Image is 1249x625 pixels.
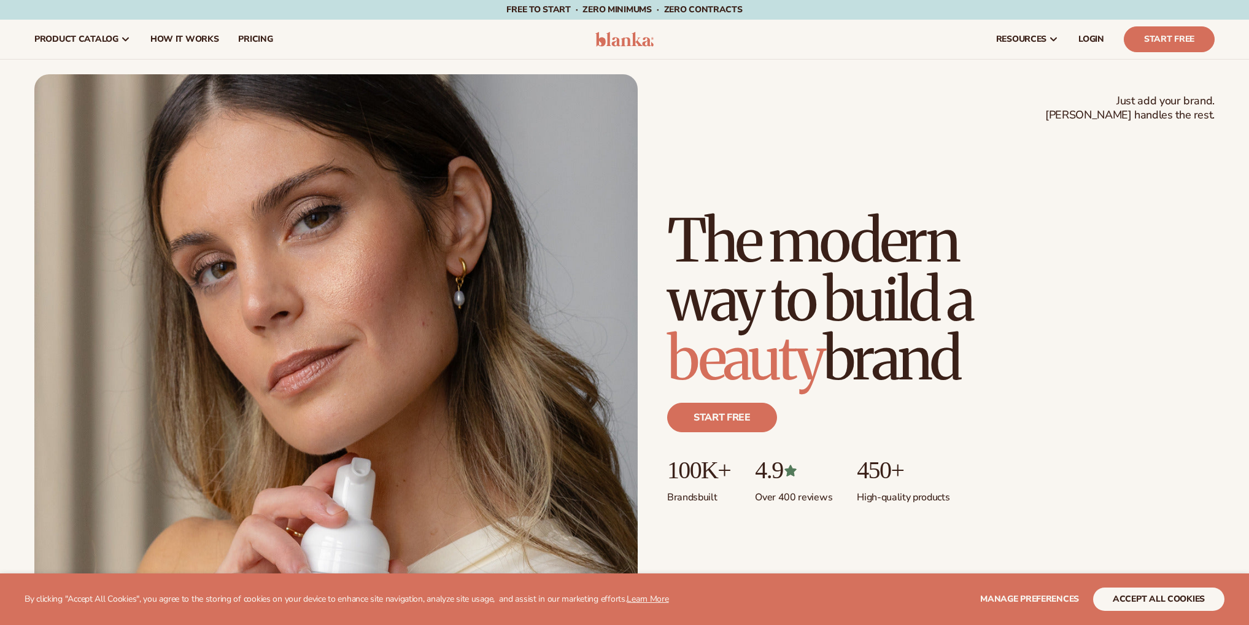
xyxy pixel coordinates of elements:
span: resources [996,34,1046,44]
span: How It Works [150,34,219,44]
p: 100K+ [667,457,730,484]
span: product catalog [34,34,118,44]
a: LOGIN [1069,20,1114,59]
button: Manage preferences [980,588,1079,611]
p: By clicking "Accept All Cookies", you agree to the storing of cookies on your device to enhance s... [25,594,669,605]
h1: The modern way to build a brand [667,211,1060,388]
a: Learn More [627,593,668,605]
a: product catalog [25,20,141,59]
p: 450+ [857,457,949,484]
span: pricing [238,34,273,44]
span: beauty [667,322,823,395]
img: logo [595,32,654,47]
p: Brands built [667,484,730,504]
a: Start Free [1124,26,1215,52]
a: pricing [228,20,282,59]
p: Over 400 reviews [755,484,832,504]
span: Manage preferences [980,593,1079,605]
a: resources [986,20,1069,59]
a: How It Works [141,20,229,59]
span: Just add your brand. [PERSON_NAME] handles the rest. [1045,94,1215,123]
span: Free to start · ZERO minimums · ZERO contracts [506,4,742,15]
a: Start free [667,403,777,432]
span: LOGIN [1078,34,1104,44]
p: 4.9 [755,457,832,484]
p: High-quality products [857,484,949,504]
button: accept all cookies [1093,588,1224,611]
